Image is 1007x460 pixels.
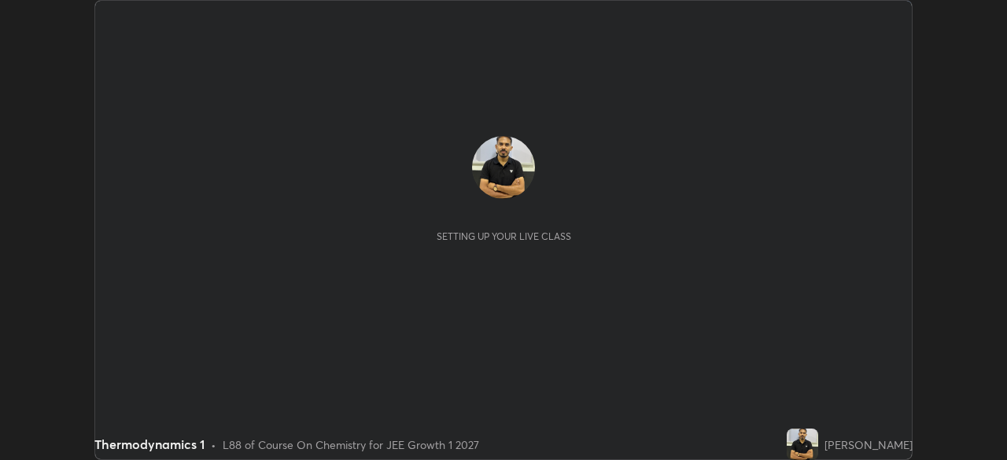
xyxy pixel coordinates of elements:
[787,429,818,460] img: 4b948ef306c6453ca69e7615344fc06d.jpg
[94,435,205,454] div: Thermodynamics 1
[223,436,479,453] div: L88 of Course On Chemistry for JEE Growth 1 2027
[211,436,216,453] div: •
[824,436,913,453] div: [PERSON_NAME]
[437,230,571,242] div: Setting up your live class
[472,136,535,199] img: 4b948ef306c6453ca69e7615344fc06d.jpg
